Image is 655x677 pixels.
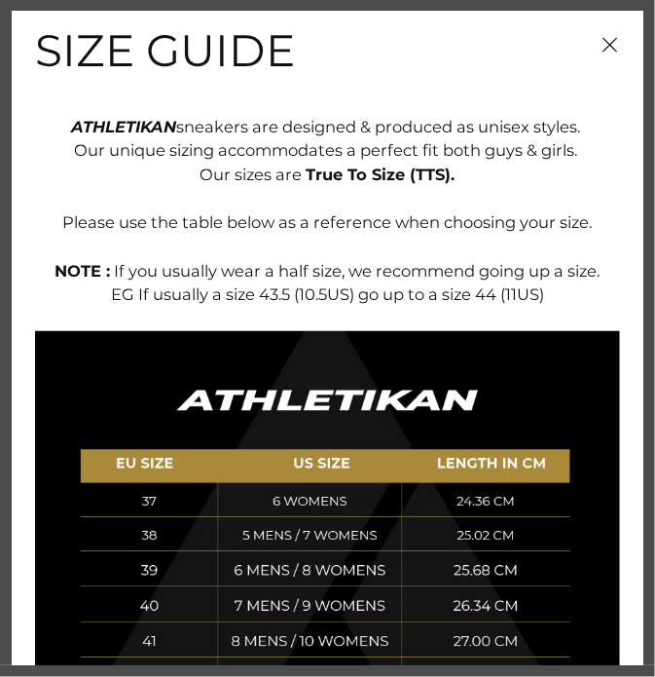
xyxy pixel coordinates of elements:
h2: Size Guide [35,26,620,75]
div: sneakers are designed & produced as unisex styles. Our unique sizing accommodates a perfect fit b... [35,91,620,210]
div: If you usually wear a half size, we recommend going up a size. [35,259,620,283]
div: Please use the table below as a reference when choosing your size. [35,210,620,258]
button: Close [600,35,620,55]
strong: ATHLETIKAN [71,117,176,136]
strong: NOTE : [55,261,111,281]
strong: True To Size (TTS). [307,165,455,184]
